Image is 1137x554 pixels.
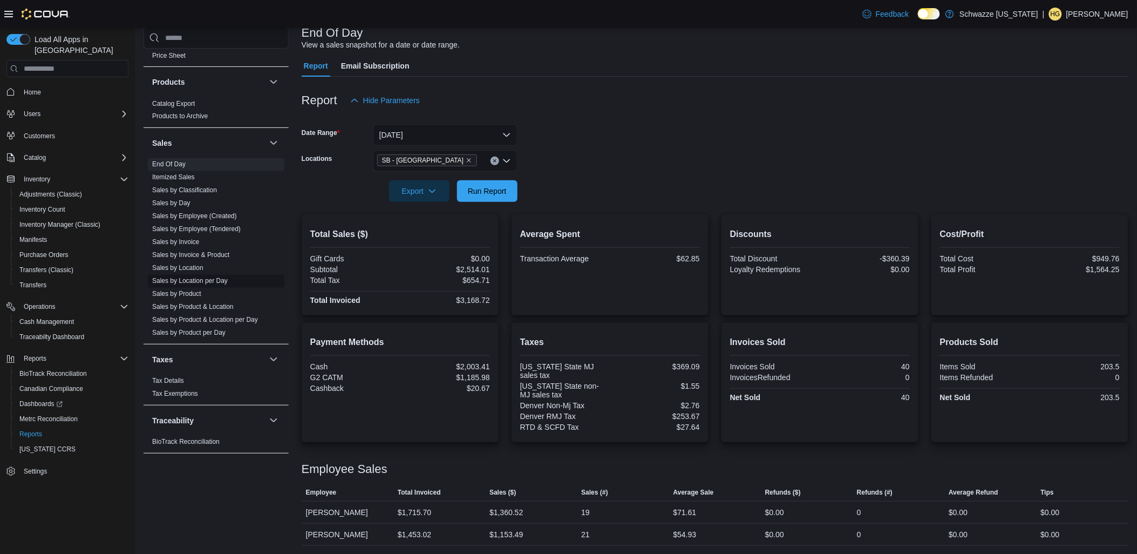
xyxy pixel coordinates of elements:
span: Manifests [19,235,47,244]
a: Feedback [859,3,913,25]
button: Sales [152,138,265,148]
h2: Discounts [730,228,910,241]
span: Catalog [19,151,128,164]
span: Sales ($) [489,488,516,497]
span: Purchase Orders [15,248,128,261]
span: Inventory [19,173,128,186]
span: BioTrack Reconciliation [152,438,220,447]
h2: Payment Methods [310,336,490,349]
div: $0.00 [765,528,784,541]
label: Locations [302,154,332,163]
button: Inventory Count [11,202,133,217]
h3: Employee Sales [302,463,387,476]
div: $71.61 [673,506,697,519]
a: Inventory Manager (Classic) [15,218,105,231]
button: Users [2,106,133,121]
div: $1,453.02 [398,528,431,541]
a: Sales by Location per Day [152,278,228,285]
a: Tax Details [152,377,184,385]
a: Transfers [15,279,51,292]
div: [US_STATE] State non-MJ sales tax [520,382,608,399]
h3: Traceability [152,415,194,426]
button: Settings [2,463,133,479]
span: Inventory Count [15,203,128,216]
button: Home [2,84,133,99]
div: $2.76 [612,401,700,410]
div: $0.00 [822,265,910,274]
a: Sales by Product & Location [152,303,234,311]
span: HG [1051,8,1060,21]
button: Users [19,107,45,120]
div: Gift Cards [310,254,398,263]
h2: Cost/Profit [940,228,1120,241]
h2: Taxes [520,336,700,349]
h3: End Of Day [302,26,363,39]
h2: Total Sales ($) [310,228,490,241]
a: Sales by Classification [152,187,217,194]
span: Users [24,110,40,118]
button: Metrc Reconciliation [11,411,133,427]
span: Users [19,107,128,120]
span: Products to Archive [152,112,208,121]
span: Load All Apps in [GEOGRAPHIC_DATA] [30,34,128,56]
button: Clear input [491,157,499,165]
span: Catalog [24,153,46,162]
div: [US_STATE] State MJ sales tax [520,362,608,380]
div: $369.09 [612,362,700,371]
span: Metrc Reconciliation [19,415,78,423]
span: Inventory Manager (Classic) [15,218,128,231]
input: Dark Mode [918,8,941,19]
span: Sales by Location [152,264,203,273]
div: $1,360.52 [489,506,523,519]
span: Transfers [19,281,46,289]
span: BioTrack Reconciliation [15,367,128,380]
button: Inventory [2,172,133,187]
span: Adjustments (Classic) [19,190,82,199]
div: Denver Non-Mj Tax [520,401,608,410]
div: -$360.39 [822,254,910,263]
div: 0 [1032,373,1120,382]
div: Transaction Average [520,254,608,263]
div: Items Refunded [940,373,1028,382]
a: [US_STATE] CCRS [15,443,80,456]
div: $0.00 [1041,528,1060,541]
button: [US_STATE] CCRS [11,442,133,457]
a: Settings [19,465,51,478]
a: Price Sheet [152,52,186,59]
button: Traceability [267,414,280,427]
span: Home [24,88,41,97]
span: Sales by Product & Location per Day [152,316,258,325]
span: Metrc Reconciliation [15,413,128,425]
a: Sales by Product per Day [152,329,226,337]
button: Products [152,77,265,87]
span: SB - [GEOGRAPHIC_DATA] [382,155,464,166]
span: Washington CCRS [15,443,128,456]
span: Inventory [24,175,50,184]
a: End Of Day [152,161,186,168]
div: 203.5 [1032,393,1120,402]
button: Products [267,76,280,89]
label: Date Range [302,129,340,137]
span: Sales (#) [581,488,608,497]
h3: Taxes [152,354,173,365]
a: Sales by Product [152,290,201,298]
span: Dashboards [15,397,128,410]
button: Operations [2,299,133,314]
button: Inventory [19,173,55,186]
span: Transfers [15,279,128,292]
span: Home [19,85,128,98]
div: 19 [581,506,590,519]
h3: Report [302,94,337,107]
a: Traceabilty Dashboard [15,330,88,343]
div: $0.00 [949,528,968,541]
div: $62.85 [612,254,700,263]
a: Reports [15,428,46,441]
div: 0 [857,506,861,519]
div: 0 [822,373,910,382]
button: Reports [2,351,133,366]
a: Sales by Day [152,200,190,207]
a: Cash Management [15,315,78,328]
div: $0.00 [949,506,968,519]
div: $3,168.72 [402,296,490,305]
